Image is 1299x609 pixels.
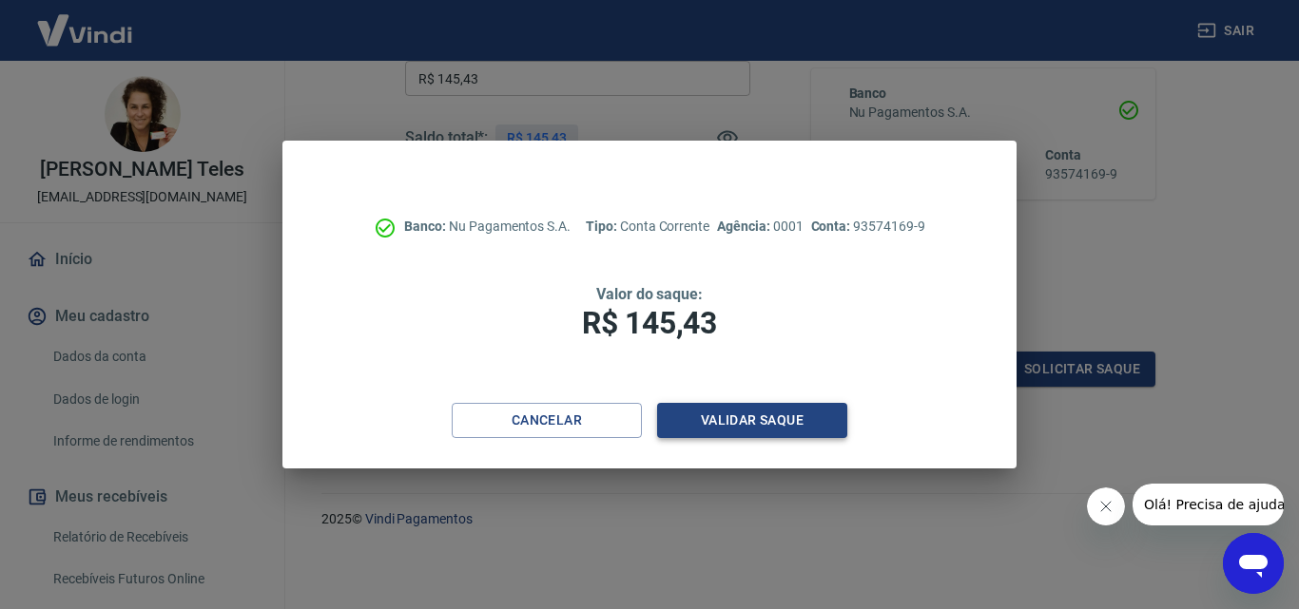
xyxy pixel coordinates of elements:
[404,219,449,234] span: Banco:
[586,217,709,237] p: Conta Corrente
[596,285,703,303] span: Valor do saque:
[1087,487,1125,525] iframe: Fechar mensagem
[1223,533,1284,594] iframe: Botão para abrir a janela de mensagens
[404,217,571,237] p: Nu Pagamentos S.A.
[717,219,773,234] span: Agência:
[452,403,642,438] button: Cancelar
[657,403,847,438] button: Validar saque
[11,13,160,29] span: Olá! Precisa de ajuda?
[811,219,854,234] span: Conta:
[1133,484,1284,525] iframe: Mensagem da empresa
[586,219,620,234] span: Tipo:
[582,305,717,341] span: R$ 145,43
[717,217,803,237] p: 0001
[811,217,925,237] p: 93574169-9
